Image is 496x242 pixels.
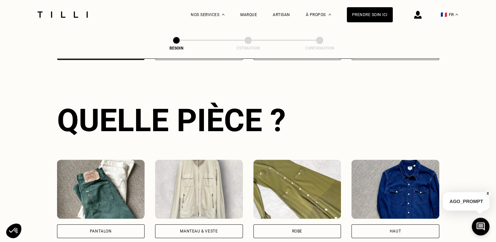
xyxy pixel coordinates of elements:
[155,160,243,219] img: Tilli retouche votre Manteau & Veste
[35,11,90,18] img: Logo du service de couturière Tilli
[328,14,331,15] img: Menu déroulant à propos
[180,229,218,233] div: Manteau & Veste
[273,12,290,17] a: Artisan
[485,190,491,197] button: X
[57,102,439,139] div: Quelle pièce ?
[292,229,302,233] div: Robe
[144,46,209,50] div: Besoin
[347,7,393,22] a: Prendre soin ici
[441,11,447,18] span: 🇫🇷
[215,46,281,50] div: Estimation
[240,12,257,17] a: Marque
[253,160,341,219] img: Tilli retouche votre Robe
[222,14,225,15] img: Menu déroulant
[443,192,489,211] p: AGO_PROMPT
[57,160,145,219] img: Tilli retouche votre Pantalon
[414,11,422,19] img: icône connexion
[351,160,439,219] img: Tilli retouche votre Haut
[287,46,352,50] div: Confirmation
[390,229,401,233] div: Haut
[455,14,458,15] img: menu déroulant
[90,229,112,233] div: Pantalon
